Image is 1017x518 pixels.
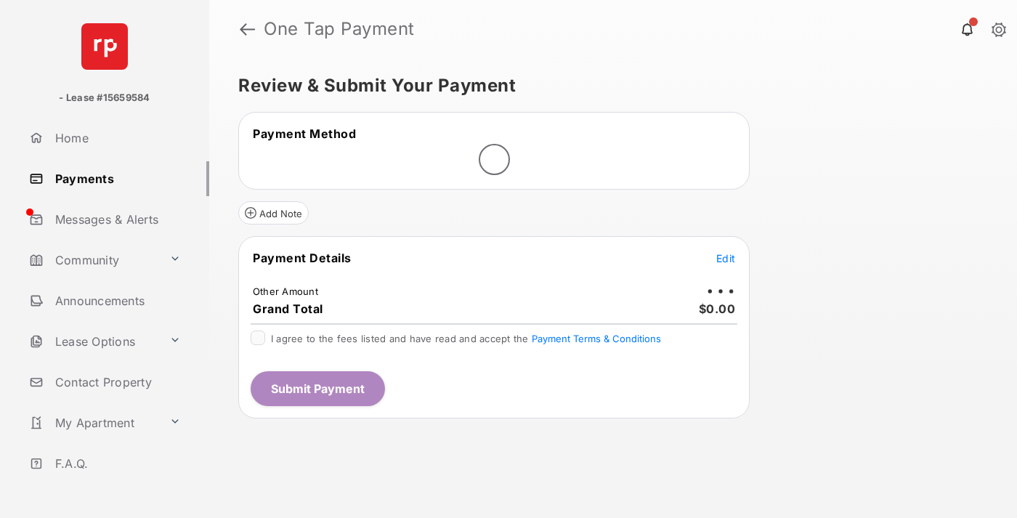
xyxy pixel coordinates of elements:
a: My Apartment [23,405,163,440]
p: - Lease #15659584 [59,91,150,105]
span: Payment Details [253,251,352,265]
a: F.A.Q. [23,446,209,481]
a: Community [23,243,163,278]
a: Messages & Alerts [23,202,209,237]
button: Add Note [238,201,309,224]
button: Edit [716,251,735,265]
a: Home [23,121,209,155]
h5: Review & Submit Your Payment [238,77,976,94]
button: I agree to the fees listed and have read and accept the [532,333,661,344]
span: I agree to the fees listed and have read and accept the [271,333,661,344]
span: Grand Total [253,302,323,316]
a: Payments [23,161,209,196]
strong: One Tap Payment [264,20,415,38]
img: svg+xml;base64,PHN2ZyB4bWxucz0iaHR0cDovL3d3dy53My5vcmcvMjAwMC9zdmciIHdpZHRoPSI2NCIgaGVpZ2h0PSI2NC... [81,23,128,70]
button: Submit Payment [251,371,385,406]
a: Lease Options [23,324,163,359]
span: Edit [716,252,735,264]
span: Payment Method [253,126,356,141]
a: Announcements [23,283,209,318]
a: Contact Property [23,365,209,400]
span: $0.00 [699,302,736,316]
td: Other Amount [252,285,319,298]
